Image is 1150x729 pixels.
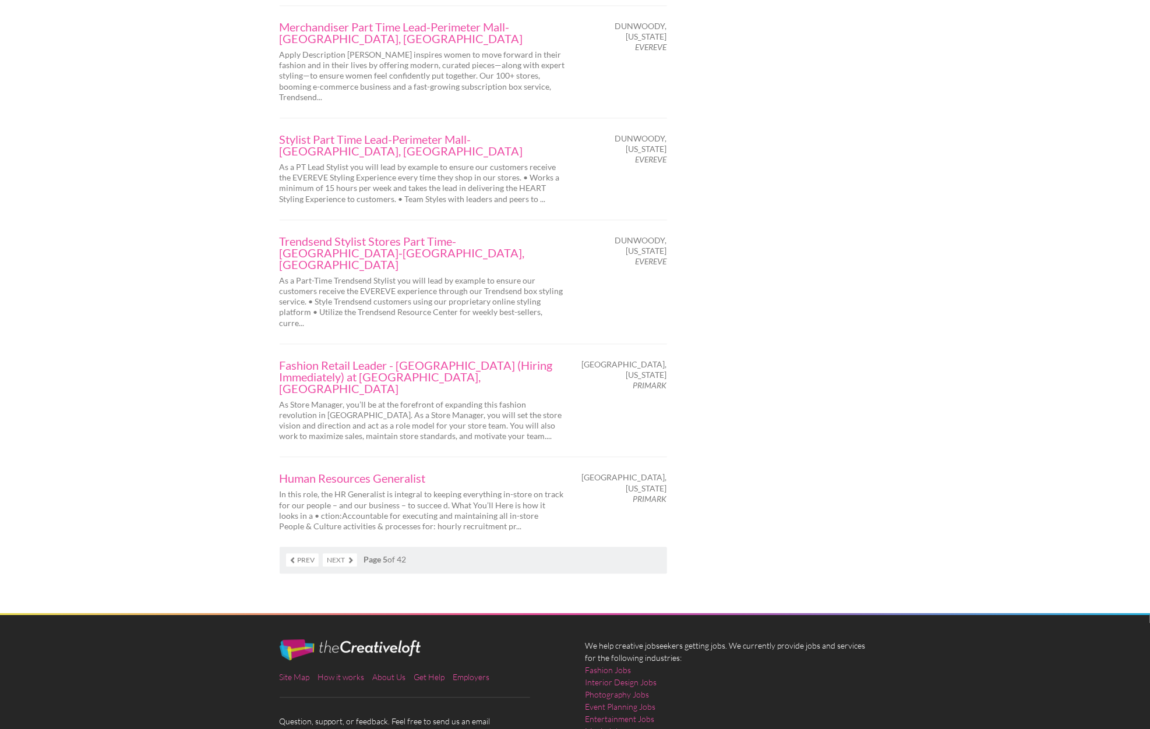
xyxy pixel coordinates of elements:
[453,672,490,682] a: Employers
[280,399,565,442] p: As Store Manager, you’ll be at the forefront of expanding this fashion revolution in [GEOGRAPHIC_...
[582,359,667,380] span: [GEOGRAPHIC_DATA], [US_STATE]
[585,713,655,725] a: Entertainment Jobs
[585,676,657,688] a: Interior Design Jobs
[280,21,565,44] a: Merchandiser Part Time Lead-Perimeter Mall-[GEOGRAPHIC_DATA], [GEOGRAPHIC_DATA]
[318,672,365,682] a: How it works
[280,672,310,682] a: Site Map
[364,554,388,564] strong: Page 5
[280,162,565,204] p: As a PT Lead Stylist you will lead by example to ensure our customers receive the EVEREVE Styling...
[280,133,565,157] a: Stylist Part Time Lead-Perimeter Mall-[GEOGRAPHIC_DATA], [GEOGRAPHIC_DATA]
[585,700,656,713] a: Event Planning Jobs
[585,688,650,700] a: Photography Jobs
[414,672,445,682] a: Get Help
[280,472,565,484] a: Human Resources Generalist
[280,639,421,660] img: The Creative Loft
[585,133,667,154] span: Dunwoody, [US_STATE]
[280,359,565,394] a: Fashion Retail Leader - [GEOGRAPHIC_DATA] (Hiring Immediately) at [GEOGRAPHIC_DATA], [GEOGRAPHIC_...
[633,380,667,390] em: PRIMARK
[286,553,319,567] a: Prev
[585,21,667,42] span: Dunwoody, [US_STATE]
[636,42,667,52] em: EVEREVE
[280,49,565,102] p: Apply Description [PERSON_NAME] inspires women to move forward in their fashion and in their live...
[280,489,565,532] p: In this role, the HR Generalist is integral to keeping everything in-store on track for our peopl...
[280,235,565,270] a: Trendsend Stylist Stores Part Time-[GEOGRAPHIC_DATA]-[GEOGRAPHIC_DATA], [GEOGRAPHIC_DATA]
[280,547,667,574] nav: of 42
[323,553,357,567] a: Next
[636,256,667,266] em: EVEREVE
[280,275,565,328] p: As a Part-Time Trendsend Stylist you will lead by example to ensure our customers receive the EVE...
[585,664,632,676] a: Fashion Jobs
[585,235,667,256] span: Dunwoody, [US_STATE]
[633,494,667,504] em: PRIMARK
[373,672,406,682] a: About Us
[582,472,667,493] span: [GEOGRAPHIC_DATA], [US_STATE]
[636,154,667,164] em: EVEREVE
